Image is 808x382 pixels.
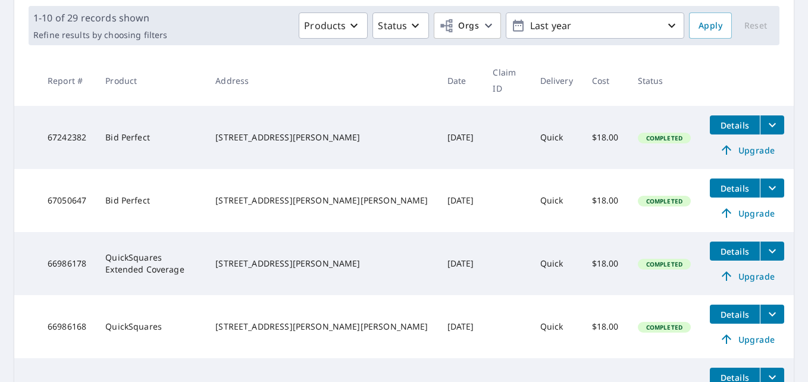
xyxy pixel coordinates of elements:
span: Completed [639,323,690,331]
button: Products [299,12,368,39]
td: 67242382 [38,106,96,169]
td: $18.00 [582,295,628,358]
td: [DATE] [438,106,484,169]
span: Details [717,309,753,320]
span: Upgrade [717,332,777,346]
th: Claim ID [483,55,530,106]
td: 67050647 [38,169,96,232]
a: Upgrade [710,140,784,159]
button: detailsBtn-66986178 [710,242,760,261]
button: filesDropdownBtn-66986168 [760,305,784,324]
td: [DATE] [438,295,484,358]
span: Upgrade [717,143,777,157]
p: Refine results by choosing filters [33,30,167,40]
th: Cost [582,55,628,106]
td: QuickSquares Extended Coverage [96,232,206,295]
th: Report # [38,55,96,106]
button: Orgs [434,12,501,39]
button: detailsBtn-67050647 [710,179,760,198]
td: $18.00 [582,169,628,232]
button: Last year [506,12,684,39]
p: Status [378,18,407,33]
button: filesDropdownBtn-66986178 [760,242,784,261]
button: filesDropdownBtn-67050647 [760,179,784,198]
a: Upgrade [710,203,784,223]
td: Quick [531,169,582,232]
td: QuickSquares [96,295,206,358]
button: detailsBtn-66986168 [710,305,760,324]
span: Completed [639,260,690,268]
td: [DATE] [438,232,484,295]
th: Delivery [531,55,582,106]
td: 66986178 [38,232,96,295]
th: Product [96,55,206,106]
p: Last year [525,15,665,36]
span: Apply [699,18,722,33]
button: filesDropdownBtn-67242382 [760,115,784,134]
td: $18.00 [582,232,628,295]
span: Details [717,183,753,194]
td: Bid Perfect [96,169,206,232]
span: Details [717,246,753,257]
span: Completed [639,134,690,142]
p: Products [304,18,346,33]
a: Upgrade [710,330,784,349]
th: Address [206,55,437,106]
span: Orgs [439,18,479,33]
td: Bid Perfect [96,106,206,169]
td: Quick [531,295,582,358]
button: Status [372,12,429,39]
button: detailsBtn-67242382 [710,115,760,134]
span: Details [717,120,753,131]
td: 66986168 [38,295,96,358]
p: 1-10 of 29 records shown [33,11,167,25]
th: Status [628,55,700,106]
div: [STREET_ADDRESS][PERSON_NAME] [215,131,428,143]
span: Completed [639,197,690,205]
div: [STREET_ADDRESS][PERSON_NAME][PERSON_NAME] [215,321,428,333]
td: $18.00 [582,106,628,169]
div: [STREET_ADDRESS][PERSON_NAME] [215,258,428,270]
td: Quick [531,106,582,169]
td: Quick [531,232,582,295]
th: Date [438,55,484,106]
button: Apply [689,12,732,39]
td: [DATE] [438,169,484,232]
div: [STREET_ADDRESS][PERSON_NAME][PERSON_NAME] [215,195,428,206]
span: Upgrade [717,206,777,220]
a: Upgrade [710,267,784,286]
span: Upgrade [717,269,777,283]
